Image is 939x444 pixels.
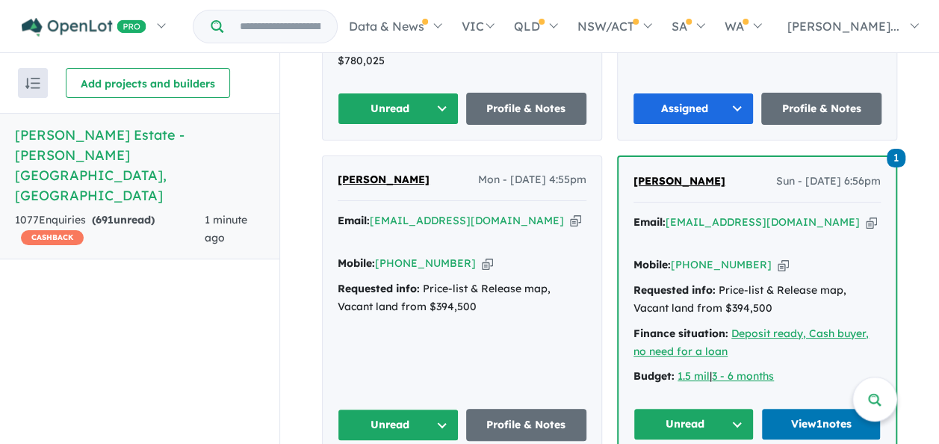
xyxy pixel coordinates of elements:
[25,78,40,89] img: sort.svg
[466,93,587,125] a: Profile & Notes
[633,93,754,125] button: Assigned
[633,369,675,383] strong: Budget:
[778,257,789,273] button: Copy
[338,280,586,316] div: Price-list & Release map, Vacant land from $394,500
[633,173,725,191] a: [PERSON_NAME]
[712,369,774,383] a: 3 - 6 months
[338,256,375,270] strong: Mobile:
[633,408,754,440] button: Unread
[761,408,881,440] a: View1notes
[633,282,881,318] div: Price-list & Release map, Vacant land from $394,500
[478,171,586,189] span: Mon - [DATE] 4:55pm
[866,215,877,230] button: Copy
[15,212,205,247] div: 1077 Enquir ies
[338,171,430,189] a: [PERSON_NAME]
[96,213,114,226] span: 691
[887,147,905,167] a: 1
[633,283,716,297] strong: Requested info:
[66,68,230,98] button: Add projects and builders
[666,215,860,229] a: [EMAIL_ADDRESS][DOMAIN_NAME]
[338,282,420,295] strong: Requested info:
[226,10,334,43] input: Try estate name, suburb, builder or developer
[633,327,728,340] strong: Finance situation:
[92,213,155,226] strong: ( unread)
[570,213,581,229] button: Copy
[787,19,899,34] span: [PERSON_NAME]...
[338,93,459,125] button: Unread
[633,258,671,271] strong: Mobile:
[761,93,882,125] a: Profile & Notes
[370,214,564,227] a: [EMAIL_ADDRESS][DOMAIN_NAME]
[21,230,84,245] span: CASHBACK
[338,409,459,441] button: Unread
[205,213,247,244] span: 1 minute ago
[887,149,905,167] span: 1
[678,369,710,383] a: 1.5 mil
[466,409,587,441] a: Profile & Notes
[338,214,370,227] strong: Email:
[633,327,869,358] a: Deposit ready, Cash buyer, no need for a loan
[776,173,881,191] span: Sun - [DATE] 6:56pm
[15,125,264,206] h5: [PERSON_NAME] Estate - [PERSON_NAME][GEOGRAPHIC_DATA] , [GEOGRAPHIC_DATA]
[375,256,476,270] a: [PHONE_NUMBER]
[338,173,430,186] span: [PERSON_NAME]
[633,368,881,386] div: |
[671,258,772,271] a: [PHONE_NUMBER]
[482,256,493,271] button: Copy
[22,18,146,37] img: Openlot PRO Logo White
[633,215,666,229] strong: Email:
[633,174,725,188] span: [PERSON_NAME]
